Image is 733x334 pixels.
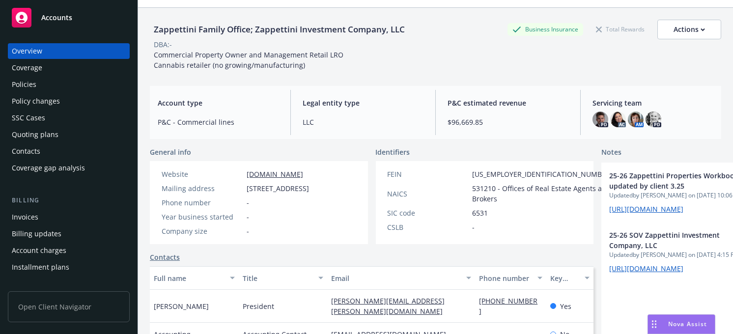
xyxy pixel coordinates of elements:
[473,208,488,218] span: 6531
[162,212,243,222] div: Year business started
[150,266,239,290] button: Full name
[8,43,130,59] a: Overview
[162,169,243,179] div: Website
[12,243,66,258] div: Account charges
[8,4,130,31] a: Accounts
[648,315,660,334] div: Drag to move
[479,296,537,316] a: [PHONE_NUMBER]
[628,111,644,127] img: photo
[154,50,343,70] span: Commercial Property Owner and Management Retail LRO Cannabis retailer (no growing/manufacturing)
[646,111,661,127] img: photo
[247,197,249,208] span: -
[12,93,60,109] div: Policy changes
[546,266,593,290] button: Key contact
[12,60,42,76] div: Coverage
[8,93,130,109] a: Policy changes
[8,77,130,92] a: Policies
[591,23,649,35] div: Total Rewards
[668,320,707,328] span: Nova Assist
[247,226,249,236] span: -
[12,160,85,176] div: Coverage gap analysis
[8,127,130,142] a: Quoting plans
[388,208,469,218] div: SIC code
[154,301,209,311] span: [PERSON_NAME]
[507,23,583,35] div: Business Insurance
[331,273,460,283] div: Email
[376,147,410,157] span: Identifiers
[8,160,130,176] a: Coverage gap analysis
[657,20,721,39] button: Actions
[303,117,423,127] span: LLC
[8,143,130,159] a: Contacts
[12,226,61,242] div: Billing updates
[8,110,130,126] a: SSC Cases
[8,243,130,258] a: Account charges
[162,226,243,236] div: Company size
[592,98,713,108] span: Servicing team
[12,43,42,59] div: Overview
[162,183,243,194] div: Mailing address
[388,222,469,232] div: CSLB
[247,183,309,194] span: [STREET_ADDRESS]
[247,212,249,222] span: -
[12,77,36,92] div: Policies
[41,14,72,22] span: Accounts
[150,252,180,262] a: Contacts
[327,266,475,290] button: Email
[12,127,58,142] div: Quoting plans
[12,259,69,275] div: Installment plans
[150,23,409,36] div: Zappettini Family Office; Zappettini Investment Company, LLC
[475,266,546,290] button: Phone number
[473,222,475,232] span: -
[550,273,579,283] div: Key contact
[8,60,130,76] a: Coverage
[674,20,705,39] div: Actions
[388,169,469,179] div: FEIN
[473,183,613,204] span: 531210 - Offices of Real Estate Agents and Brokers
[12,143,40,159] div: Contacts
[154,273,224,283] div: Full name
[479,273,531,283] div: Phone number
[648,314,715,334] button: Nova Assist
[154,39,172,50] div: DBA: -
[8,291,130,322] span: Open Client Navigator
[448,117,568,127] span: $96,669.85
[243,273,313,283] div: Title
[8,259,130,275] a: Installment plans
[158,98,279,108] span: Account type
[243,301,274,311] span: President
[388,189,469,199] div: NAICS
[8,195,130,205] div: Billing
[158,117,279,127] span: P&C - Commercial lines
[609,204,683,214] a: [URL][DOMAIN_NAME]
[303,98,423,108] span: Legal entity type
[473,169,613,179] span: [US_EMPLOYER_IDENTIFICATION_NUMBER]
[331,296,451,316] a: [PERSON_NAME][EMAIL_ADDRESS][PERSON_NAME][DOMAIN_NAME]
[592,111,608,127] img: photo
[8,226,130,242] a: Billing updates
[8,209,130,225] a: Invoices
[601,147,621,159] span: Notes
[12,110,45,126] div: SSC Cases
[247,169,303,179] a: [DOMAIN_NAME]
[560,301,571,311] span: Yes
[610,111,626,127] img: photo
[150,147,191,157] span: General info
[12,209,38,225] div: Invoices
[448,98,568,108] span: P&C estimated revenue
[162,197,243,208] div: Phone number
[239,266,328,290] button: Title
[609,264,683,273] a: [URL][DOMAIN_NAME]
